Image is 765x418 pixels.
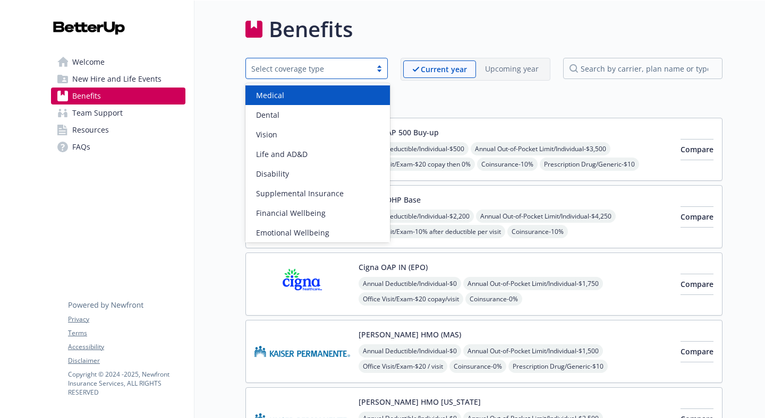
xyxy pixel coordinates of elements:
[256,129,277,140] span: Vision
[251,63,366,74] div: Select coverage type
[68,356,185,365] a: Disclaimer
[256,207,326,219] span: Financial Wellbeing
[463,277,603,290] span: Annual Out-of-Pocket Limit/Individual - $1,750
[72,121,109,138] span: Resources
[681,279,713,289] span: Compare
[681,341,713,362] button: Compare
[421,64,467,75] p: Current year
[68,328,185,338] a: Terms
[256,227,329,238] span: Emotional Wellbeing
[51,71,185,88] a: New Hire and Life Events
[72,71,161,88] span: New Hire and Life Events
[359,127,439,138] button: Cigna OAP 500 Buy-up
[359,262,428,273] button: Cigna OAP IN (EPO)
[540,158,639,171] span: Prescription Drug/Generic - $10
[681,346,713,356] span: Compare
[463,344,603,358] span: Annual Out-of-Pocket Limit/Individual - $1,500
[51,54,185,71] a: Welcome
[51,121,185,138] a: Resources
[477,158,538,171] span: Coinsurance - 10%
[476,210,616,223] span: Annual Out-of-Pocket Limit/Individual - $4,250
[359,210,474,223] span: Annual Deductible/Individual - $2,200
[476,60,548,78] span: Upcoming year
[681,206,713,228] button: Compare
[471,142,610,155] span: Annual Out-of-Pocket Limit/Individual - $3,500
[256,90,284,101] span: Medical
[269,13,353,45] h1: Benefits
[449,360,506,373] span: Coinsurance - 0%
[359,360,447,373] span: Office Visit/Exam - $20 / visit
[256,168,289,179] span: Disability
[68,315,185,324] a: Privacy
[485,63,539,74] p: Upcoming year
[72,104,123,121] span: Team Support
[359,142,469,155] span: Annual Deductible/Individual - $500
[359,158,475,171] span: Office Visit/Exam - $20 copay then 0%
[72,138,90,155] span: FAQs
[68,370,185,397] p: Copyright © 2024 - 2025 , Newfront Insurance Services, ALL RIGHTS RESERVED
[508,360,608,373] span: Prescription Drug/Generic - $10
[681,212,713,222] span: Compare
[359,292,463,306] span: Office Visit/Exam - $20 copay/visit
[359,277,461,290] span: Annual Deductible/Individual - $0
[359,225,505,238] span: Office Visit/Exam - 10% after deductible per visit
[507,225,568,238] span: Coinsurance - 10%
[51,88,185,104] a: Benefits
[254,329,350,374] img: Kaiser Permanente Insurance Company carrier logo
[68,342,185,352] a: Accessibility
[681,139,713,160] button: Compare
[681,144,713,154] span: Compare
[245,93,722,109] h2: Medical
[256,188,344,199] span: Supplemental Insurance
[359,329,461,340] button: [PERSON_NAME] HMO (MAS)
[72,88,101,104] span: Benefits
[256,109,279,120] span: Dental
[563,58,722,79] input: search by carrier, plan name or type
[256,149,308,160] span: Life and AD&D
[465,292,522,306] span: Coinsurance - 0%
[359,344,461,358] span: Annual Deductible/Individual - $0
[359,396,481,407] button: [PERSON_NAME] HMO [US_STATE]
[72,54,105,71] span: Welcome
[681,274,713,295] button: Compare
[51,104,185,121] a: Team Support
[51,138,185,155] a: FAQs
[254,262,350,307] img: CIGNA carrier logo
